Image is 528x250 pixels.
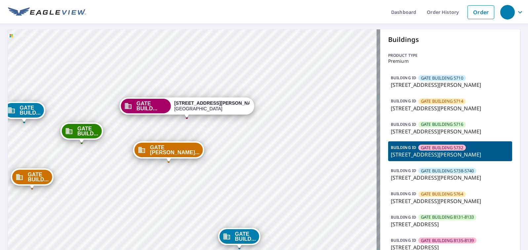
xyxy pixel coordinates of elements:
[61,123,103,143] div: Dropped pin, building GATE BUILDING 5716, Commercial property, 5716 Caruth Haven Ln Dallas, TX 75206
[235,232,256,241] span: GATE BUILD...
[421,98,463,104] span: GATE BUILDING 5714
[391,214,416,220] p: BUILDING ID
[388,53,512,58] p: Product type
[133,141,204,162] div: Dropped pin, building GATE CABANA, Commercial property, 5710 Caruth Haven Ln Dallas, TX 75206
[391,151,509,159] p: [STREET_ADDRESS][PERSON_NAME]
[137,101,168,111] span: GATE BUILD...
[391,197,509,205] p: [STREET_ADDRESS][PERSON_NAME]
[8,7,86,17] img: EV Logo
[391,174,509,182] p: [STREET_ADDRESS][PERSON_NAME]
[421,237,474,244] span: GATE BUILDING 8135-8139
[20,105,40,115] span: GATE BUILD...
[11,168,53,189] div: Dropped pin, building GATE BUILDING 5714, Commercial property, 5704 Caruth Haven Ln Dallas, TX 75206
[391,75,416,81] p: BUILDING ID
[77,126,98,136] span: GATE BUILD...
[28,172,49,182] span: GATE BUILD...
[421,168,474,174] span: GATE BUILDING 5738-5740
[120,97,254,118] div: Dropped pin, building GATE BUILDING 5732, Commercial property, 5739 Caruth Haven Ln Dallas, TX 75206
[218,228,261,248] div: Dropped pin, building GATE BUILDING 5738-5740, Commercial property, 5710 Caruth Haven Ln Dallas, ...
[391,98,416,104] p: BUILDING ID
[3,102,45,122] div: Dropped pin, building GATE BUILDING 5710, Commercial property, 5704 Caruth Haven Ln Dallas, TX 75206
[391,191,416,196] p: BUILDING ID
[174,100,250,112] div: [GEOGRAPHIC_DATA]
[421,75,463,81] span: GATE BUILDING 5710
[391,237,416,243] p: BUILDING ID
[174,100,260,106] strong: [STREET_ADDRESS][PERSON_NAME]
[421,121,463,127] span: GATE BUILDING 5716
[421,145,463,151] span: GATE BUILDING 5732
[391,127,509,135] p: [STREET_ADDRESS][PERSON_NAME]
[467,5,494,19] a: Order
[421,214,474,220] span: GATE BUILDING 8131-8133
[391,168,416,173] p: BUILDING ID
[391,122,416,127] p: BUILDING ID
[388,35,512,45] p: Buildings
[391,104,509,112] p: [STREET_ADDRESS][PERSON_NAME]
[421,191,463,197] span: GATE BUILDING 5764
[391,145,416,150] p: BUILDING ID
[388,58,512,64] p: Premium
[391,81,509,89] p: [STREET_ADDRESS][PERSON_NAME]
[150,145,200,155] span: GATE [PERSON_NAME]...
[391,220,509,228] p: [STREET_ADDRESS]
